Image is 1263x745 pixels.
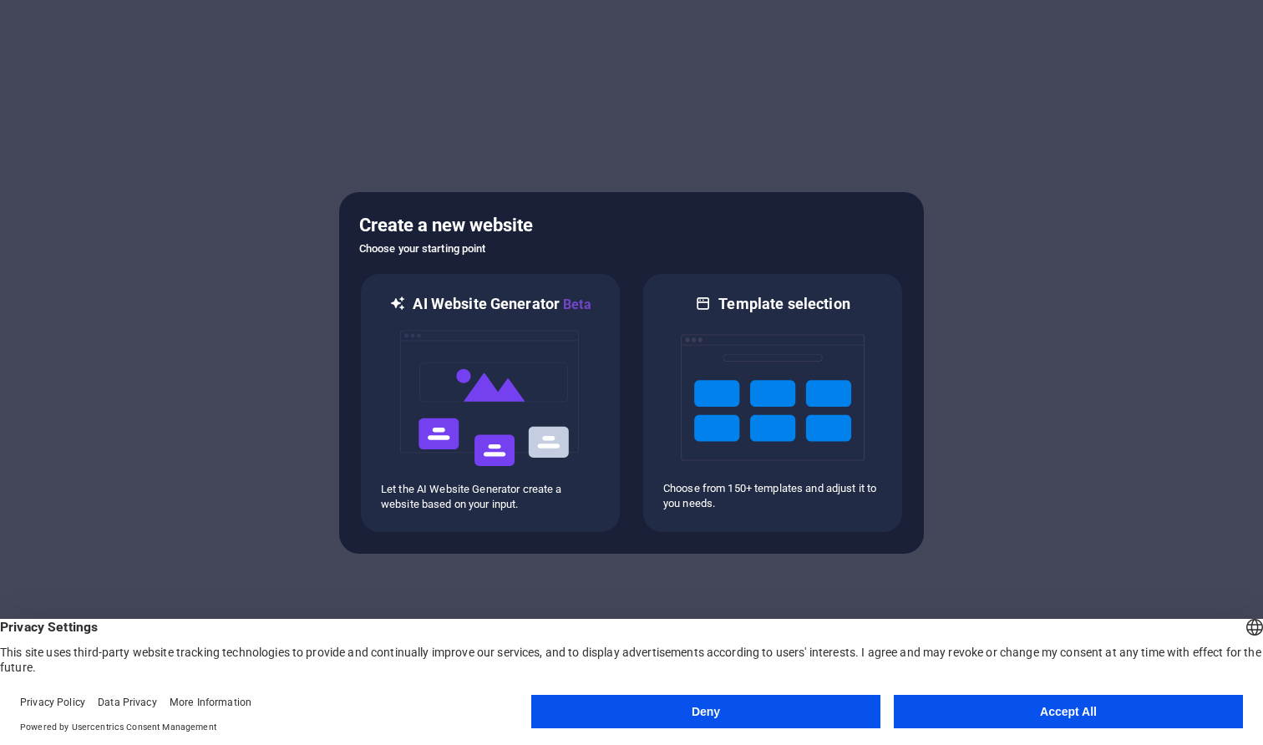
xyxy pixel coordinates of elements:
h6: AI Website Generator [413,294,591,315]
p: Choose from 150+ templates and adjust it to you needs. [663,481,882,511]
p: Let the AI Website Generator create a website based on your input. [381,482,600,512]
h5: Create a new website [359,212,904,239]
div: Template selectionChoose from 150+ templates and adjust it to you needs. [642,272,904,534]
img: ai [398,315,582,482]
span: Beta [560,296,591,312]
div: AI Website GeneratorBetaaiLet the AI Website Generator create a website based on your input. [359,272,621,534]
h6: Choose your starting point [359,239,904,259]
h6: Template selection [718,294,850,314]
